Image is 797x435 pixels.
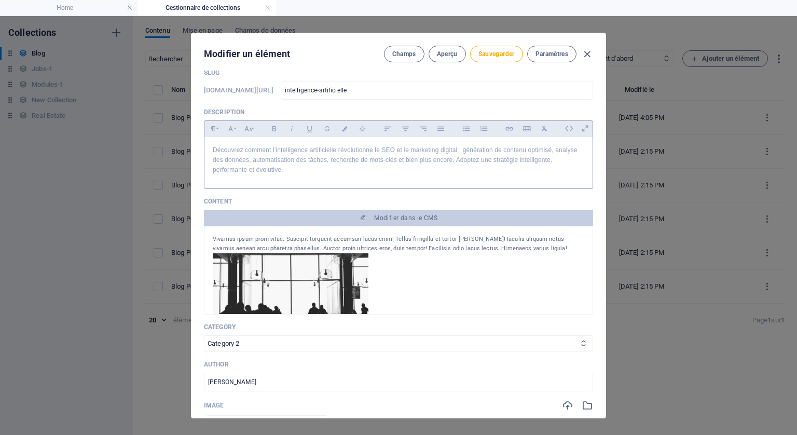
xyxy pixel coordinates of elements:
[577,120,593,137] i: Ouvrir en tant que superposition
[222,122,239,135] button: Font Family
[204,401,224,410] p: Image
[518,122,535,135] button: Insert Table
[266,122,282,135] button: Bold (Ctrl+B)
[301,122,318,135] button: Underline (Ctrl+U)
[204,48,291,60] h2: Modifier un élément
[429,46,466,62] button: Aperçu
[379,122,396,135] button: Align Left
[336,122,353,135] button: Colors
[437,50,458,58] span: Aperçu
[535,50,568,58] span: Paramètres
[204,210,593,226] button: Modifier dans le CMS
[240,122,256,135] button: Font Size
[204,323,593,331] p: Category
[204,122,221,135] button: Paragraph Format
[536,122,553,135] button: Clear Formatting
[501,122,517,135] button: Insert Link
[384,46,424,62] button: Champs
[374,214,437,222] span: Modifier dans le CMS
[213,235,584,253] div: Vivamus ipsum proin vitae. Suscipit torquent accumsan lacus enim! Tellus fringilla et tortor [PER...
[392,50,416,58] span: Champs
[475,122,492,135] button: Ordered List
[397,122,414,135] button: Align Center
[138,2,276,13] h4: Gestionnaire de collections
[561,120,577,137] i: Modifier HTML
[415,122,431,135] button: Align Right
[432,122,449,135] button: Align Justify
[204,360,593,369] p: Author
[213,145,584,175] p: Découvrez comment l’intelligence artificielle révolutionne le SEO et le marketing digital : génér...
[478,50,515,58] span: Sauvegarder
[204,69,593,77] p: Slug
[283,122,300,135] button: Italic (Ctrl+I)
[354,122,370,135] button: Icons
[582,400,593,411] i: Sélectionnez depuis le gestionnaire de fichiers ou depuis le stock de photos.
[470,46,523,62] button: Sauvegarder
[458,122,474,135] button: Unordered List
[319,122,335,135] button: Strikethrough
[204,108,593,116] p: Description
[204,84,273,97] h6: [DOMAIN_NAME][URL]
[527,46,576,62] button: Paramètres
[204,197,593,206] p: Content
